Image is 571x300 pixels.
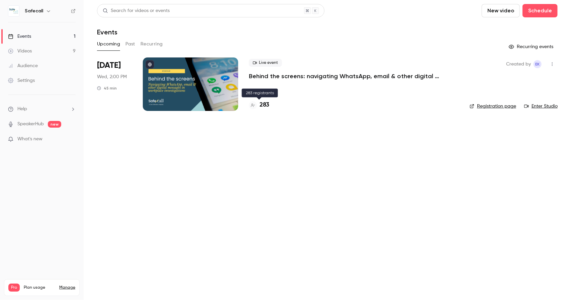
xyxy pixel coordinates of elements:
[536,60,540,68] span: EK
[25,8,43,14] h6: Safecall
[8,284,20,292] span: Pro
[17,121,44,128] a: SpeakerHub
[140,39,163,49] button: Recurring
[97,57,132,111] div: Oct 8 Wed, 2:00 PM (Europe/London)
[97,28,117,36] h1: Events
[48,121,61,128] span: new
[249,72,450,80] a: Behind the screens: navigating WhatsApp, email & other digital messages in workplace investigations
[17,136,42,143] span: What's new
[8,6,19,16] img: Safecall
[506,41,558,52] button: Recurring events
[125,39,135,49] button: Past
[482,4,520,17] button: New video
[8,33,31,40] div: Events
[260,101,269,110] h4: 283
[249,59,282,67] span: Live event
[103,7,170,14] div: Search for videos or events
[24,285,55,290] span: Plan usage
[59,285,75,290] a: Manage
[8,77,35,84] div: Settings
[17,106,27,113] span: Help
[522,4,558,17] button: Schedule
[97,73,127,80] span: Wed, 2:00 PM
[8,48,32,54] div: Videos
[534,60,542,68] span: Emma` Koster
[97,39,120,49] button: Upcoming
[97,60,121,71] span: [DATE]
[249,101,269,110] a: 283
[97,86,117,91] div: 45 min
[524,103,558,110] a: Enter Studio
[506,60,531,68] span: Created by
[68,136,76,142] iframe: Noticeable Trigger
[8,106,76,113] li: help-dropdown-opener
[8,62,38,69] div: Audience
[470,103,516,110] a: Registration page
